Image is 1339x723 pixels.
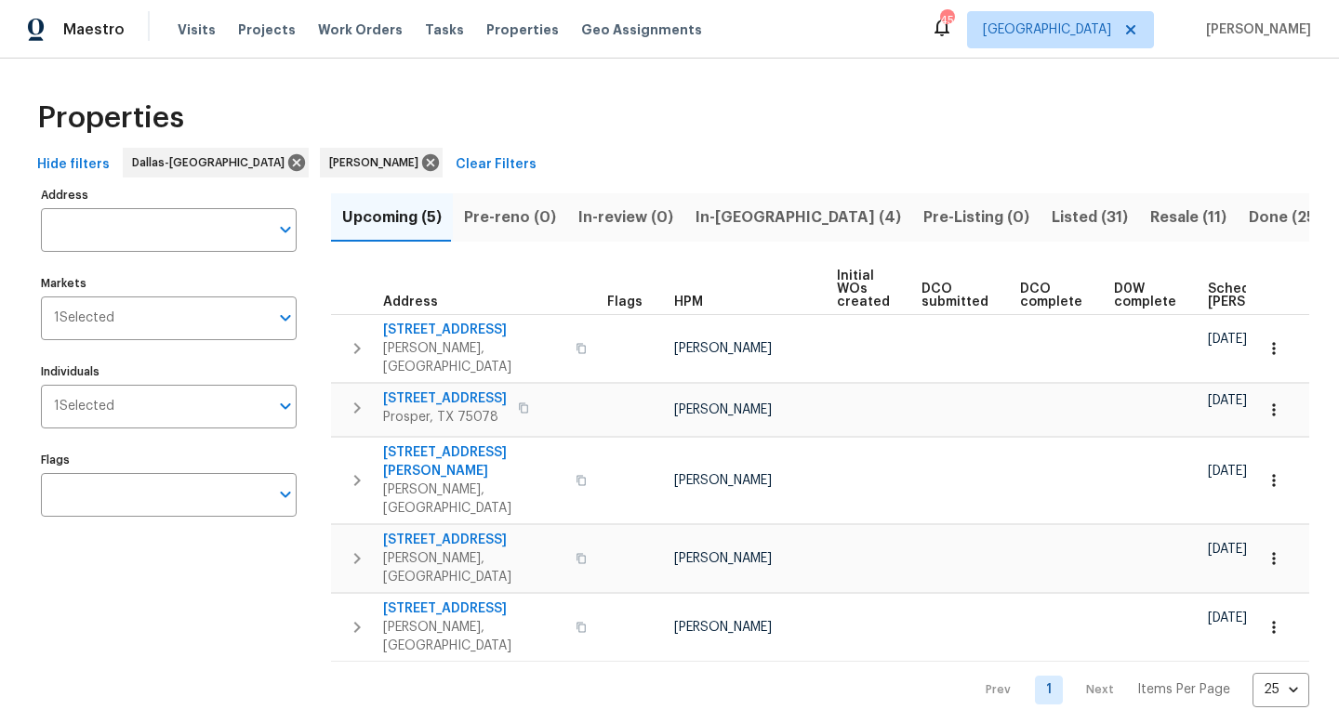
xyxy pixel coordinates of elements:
[318,20,403,39] span: Work Orders
[54,310,114,326] span: 1 Selected
[41,278,297,289] label: Markets
[1208,394,1247,407] span: [DATE]
[123,148,309,177] div: Dallas-[GEOGRAPHIC_DATA]
[674,296,703,309] span: HPM
[383,339,564,376] span: [PERSON_NAME], [GEOGRAPHIC_DATA]
[383,549,564,586] span: [PERSON_NAME], [GEOGRAPHIC_DATA]
[1249,204,1332,230] span: Done (254)
[383,531,564,549] span: [STREET_ADDRESS]
[456,153,537,177] span: Clear Filters
[1114,283,1176,309] span: D0W complete
[581,20,702,39] span: Geo Assignments
[383,408,507,427] span: Prosper, TX 75078
[41,454,297,466] label: Flags
[1150,204,1226,230] span: Resale (11)
[1253,665,1309,714] div: 25
[968,673,1309,707] nav: Pagination Navigation
[383,389,507,408] span: [STREET_ADDRESS]
[674,621,772,634] span: [PERSON_NAME]
[1208,465,1247,478] span: [DATE]
[837,269,890,309] span: Initial WOs created
[238,20,296,39] span: Projects
[607,296,643,309] span: Flags
[272,217,298,243] button: Open
[448,148,544,182] button: Clear Filters
[383,599,564,618] span: [STREET_ADDRESS]
[1208,543,1247,556] span: [DATE]
[425,23,464,36] span: Tasks
[696,204,901,230] span: In-[GEOGRAPHIC_DATA] (4)
[1208,333,1247,346] span: [DATE]
[940,11,953,30] div: 45
[63,20,125,39] span: Maestro
[923,204,1029,230] span: Pre-Listing (0)
[383,443,564,480] span: [STREET_ADDRESS][PERSON_NAME]
[383,321,564,339] span: [STREET_ADDRESS]
[383,480,564,518] span: [PERSON_NAME], [GEOGRAPHIC_DATA]
[37,153,110,177] span: Hide filters
[1199,20,1311,39] span: [PERSON_NAME]
[37,109,184,127] span: Properties
[578,204,673,230] span: In-review (0)
[674,552,772,565] span: [PERSON_NAME]
[272,481,298,507] button: Open
[486,20,559,39] span: Properties
[674,474,772,487] span: [PERSON_NAME]
[54,399,114,414] span: 1 Selected
[272,305,298,331] button: Open
[983,20,1111,39] span: [GEOGRAPHIC_DATA]
[178,20,216,39] span: Visits
[272,393,298,419] button: Open
[674,403,772,416] span: [PERSON_NAME]
[320,148,443,177] div: [PERSON_NAME]
[329,153,426,172] span: [PERSON_NAME]
[1052,204,1128,230] span: Listed (31)
[342,204,442,230] span: Upcoming (5)
[383,296,438,309] span: Address
[1035,676,1063,704] a: Goto page 1
[1020,283,1082,309] span: DCO complete
[1208,611,1247,624] span: [DATE]
[41,190,297,201] label: Address
[383,618,564,655] span: [PERSON_NAME], [GEOGRAPHIC_DATA]
[464,204,556,230] span: Pre-reno (0)
[1208,283,1313,309] span: Scheduled [PERSON_NAME]
[132,153,292,172] span: Dallas-[GEOGRAPHIC_DATA]
[1137,680,1230,699] p: Items Per Page
[30,148,117,182] button: Hide filters
[921,283,988,309] span: DCO submitted
[674,342,772,355] span: [PERSON_NAME]
[41,366,297,377] label: Individuals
